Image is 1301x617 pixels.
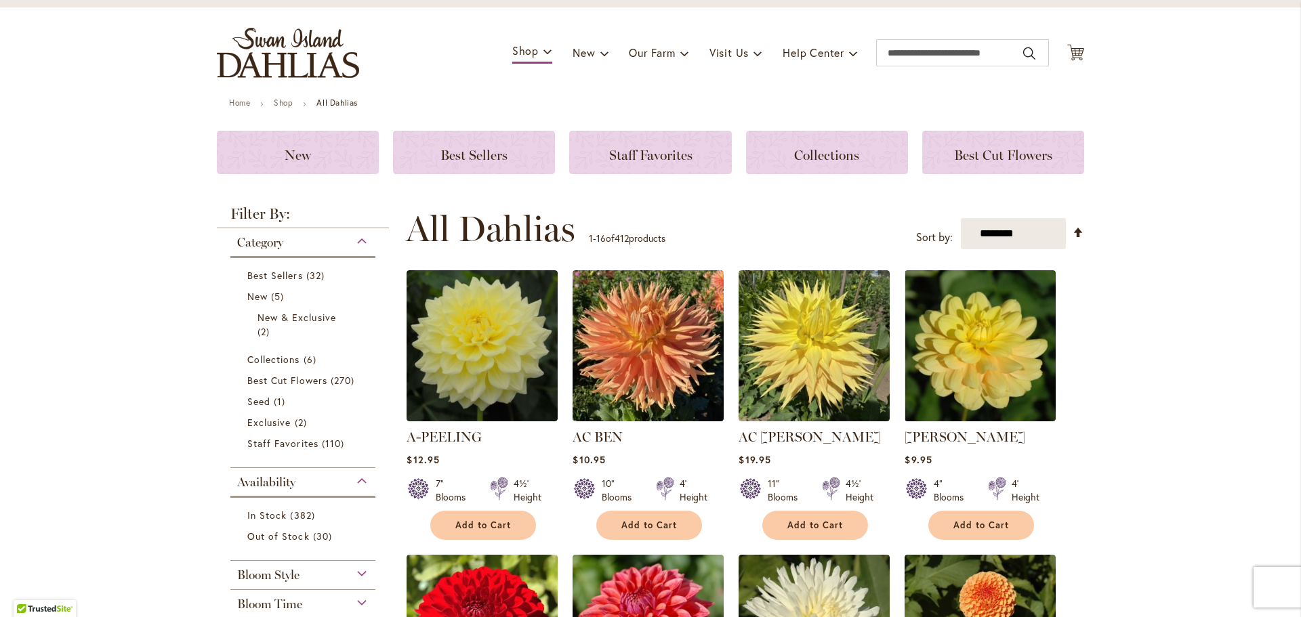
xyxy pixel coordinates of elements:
[247,529,362,543] a: Out of Stock 30
[436,477,474,504] div: 7" Blooms
[455,519,511,531] span: Add to Cart
[430,511,536,540] button: Add to Cart
[247,269,303,282] span: Best Sellers
[247,353,300,366] span: Collections
[285,147,311,163] span: New
[512,43,539,58] span: Shop
[247,436,362,450] a: Staff Favorites
[573,429,623,445] a: AC BEN
[247,415,362,429] a: Exclusive
[271,289,287,303] span: 5
[602,477,640,504] div: 10" Blooms
[1012,477,1039,504] div: 4' Height
[295,415,310,429] span: 2
[247,530,310,542] span: Out of Stock
[237,568,300,582] span: Bloom Style
[609,147,693,163] span: Staff Favorites
[905,270,1056,421] img: AHOY MATEY
[916,225,953,250] label: Sort by:
[762,511,868,540] button: Add to Cart
[407,411,558,424] a: A-Peeling
[573,270,724,421] img: AC BEN
[783,45,844,60] span: Help Center
[247,268,362,282] a: Best Sellers
[322,436,348,450] span: 110
[922,131,1084,174] a: Best Cut Flowers
[680,477,707,504] div: 4' Height
[247,394,362,408] a: Seed
[237,235,283,250] span: Category
[247,395,270,408] span: Seed
[928,511,1034,540] button: Add to Cart
[739,453,770,466] span: $19.95
[739,411,890,424] a: AC Jeri
[247,289,362,303] a: New
[217,207,389,228] strong: Filter By:
[514,477,541,504] div: 4½' Height
[247,437,318,450] span: Staff Favorites
[905,453,932,466] span: $9.95
[257,324,273,339] span: 2
[794,147,859,163] span: Collections
[237,475,295,490] span: Availability
[573,453,605,466] span: $10.95
[274,98,293,108] a: Shop
[304,352,320,366] span: 6
[934,477,972,504] div: 4" Blooms
[746,131,908,174] a: Collections
[290,508,318,522] span: 382
[440,147,508,163] span: Best Sellers
[217,131,379,174] a: New
[331,373,358,387] span: 270
[573,411,724,424] a: AC BEN
[905,411,1056,424] a: AHOY MATEY
[407,270,558,421] img: A-Peeling
[615,232,629,244] span: 412
[709,45,749,60] span: Visit Us
[229,98,250,108] a: Home
[573,45,595,60] span: New
[247,509,287,522] span: In Stock
[306,268,328,282] span: 32
[905,429,1025,445] a: [PERSON_NAME]
[739,429,881,445] a: AC [PERSON_NAME]
[953,519,1009,531] span: Add to Cart
[10,569,48,607] iframe: Launch Accessibility Center
[257,310,352,339] a: New &amp; Exclusive
[217,28,359,78] a: store logo
[787,519,843,531] span: Add to Cart
[739,270,890,421] img: AC Jeri
[247,508,362,522] a: In Stock 382
[393,131,555,174] a: Best Sellers
[407,453,439,466] span: $12.95
[237,597,302,612] span: Bloom Time
[247,373,362,387] a: Best Cut Flowers
[274,394,289,408] span: 1
[596,232,606,244] span: 16
[768,477,806,504] div: 11" Blooms
[954,147,1052,163] span: Best Cut Flowers
[406,209,575,249] span: All Dahlias
[846,477,873,504] div: 4½' Height
[589,228,665,249] p: - of products
[629,45,675,60] span: Our Farm
[569,131,731,174] a: Staff Favorites
[313,529,335,543] span: 30
[596,511,702,540] button: Add to Cart
[247,416,291,429] span: Exclusive
[247,290,268,303] span: New
[247,352,362,366] a: Collections
[257,311,336,324] span: New & Exclusive
[247,374,327,387] span: Best Cut Flowers
[316,98,358,108] strong: All Dahlias
[407,429,482,445] a: A-PEELING
[621,519,677,531] span: Add to Cart
[589,232,593,244] span: 1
